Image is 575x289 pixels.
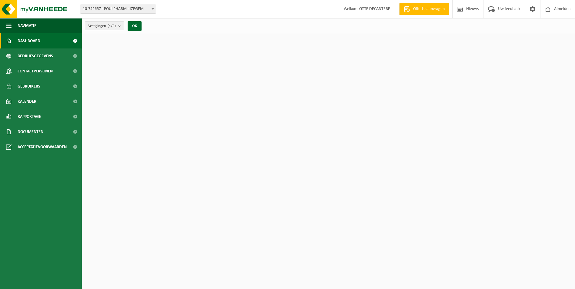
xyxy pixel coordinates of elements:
[108,24,116,28] count: (4/4)
[18,18,36,33] span: Navigatie
[18,33,40,48] span: Dashboard
[18,64,53,79] span: Contactpersonen
[18,139,67,154] span: Acceptatievoorwaarden
[18,48,53,64] span: Bedrijfsgegevens
[357,7,390,11] strong: LOTTE DECANTERE
[399,3,449,15] a: Offerte aanvragen
[18,124,43,139] span: Documenten
[18,94,36,109] span: Kalender
[80,5,156,13] span: 10-742657 - POULPHARM - IZEGEM
[88,22,116,31] span: Vestigingen
[18,109,41,124] span: Rapportage
[128,21,142,31] button: OK
[412,6,446,12] span: Offerte aanvragen
[18,79,40,94] span: Gebruikers
[85,21,124,30] button: Vestigingen(4/4)
[80,5,156,14] span: 10-742657 - POULPHARM - IZEGEM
